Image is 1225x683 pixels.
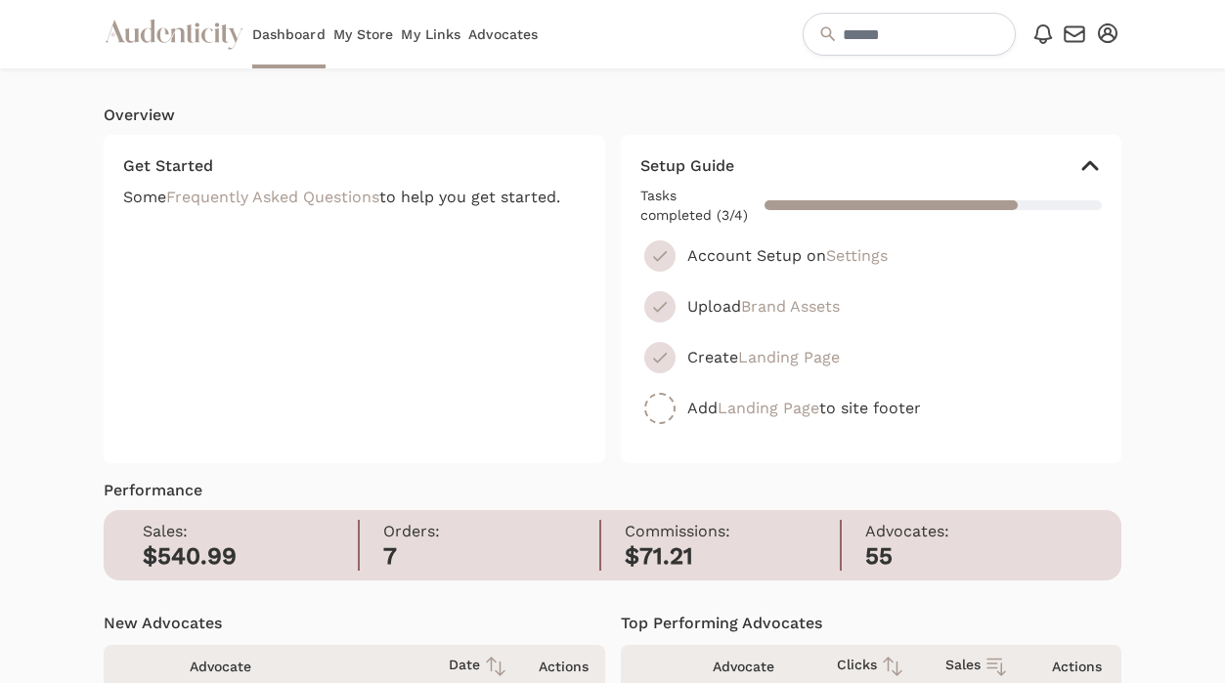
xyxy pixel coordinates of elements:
[104,106,175,124] span: translation missing: en.retailers.dashboard.show.overview
[640,186,749,225] span: Tasks completed (3/4)
[539,657,589,676] div: Actions
[621,612,1122,635] h4: Top Performing Advocates
[143,520,358,543] p: Sales:
[738,348,840,366] a: Landing Page
[865,543,1082,571] h2: 55
[687,244,888,268] p: Account Setup on
[449,655,507,678] div: Date
[123,154,586,178] h4: Get Started
[1048,657,1106,676] div: Actions
[123,186,586,209] p: Some to help you get started.
[640,154,734,178] h4: Setup Guide
[640,240,1103,444] ul: Setup Guide Tasks completed (3/4)
[687,397,921,420] p: Add to site footer
[104,479,1122,502] h4: Performance
[640,154,1103,229] button: Setup Guide Tasks completed (3/4)
[826,246,888,265] a: Settings
[687,295,840,319] p: Upload
[104,612,605,635] h4: New Advocates
[865,520,1082,543] p: Advocates:
[837,655,914,678] div: Clicks
[166,188,379,206] a: Frequently Asked Questions
[625,520,840,543] p: Commissions:
[718,399,819,417] a: Landing Page
[945,655,1017,678] div: Sales
[143,543,358,571] h2: $540.99
[741,297,840,316] a: Brand Assets
[625,543,840,571] h2: $71.21
[383,520,598,543] p: Orders:
[687,346,840,369] p: Create
[383,543,598,571] h2: 7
